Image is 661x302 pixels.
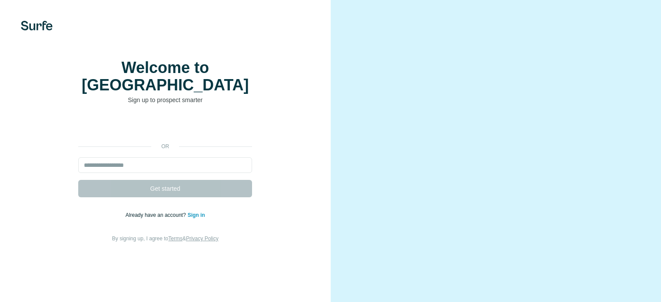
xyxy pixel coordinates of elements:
iframe: Pulsante Accedi con Google [74,117,256,136]
a: Terms [168,236,183,242]
img: Surfe's logo [21,21,53,30]
h1: Welcome to [GEOGRAPHIC_DATA] [78,59,252,94]
a: Sign in [188,212,205,218]
p: Sign up to prospect smarter [78,96,252,104]
a: Privacy Policy [186,236,219,242]
span: By signing up, I agree to & [112,236,219,242]
p: or [151,143,179,150]
span: Already have an account? [126,212,188,218]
